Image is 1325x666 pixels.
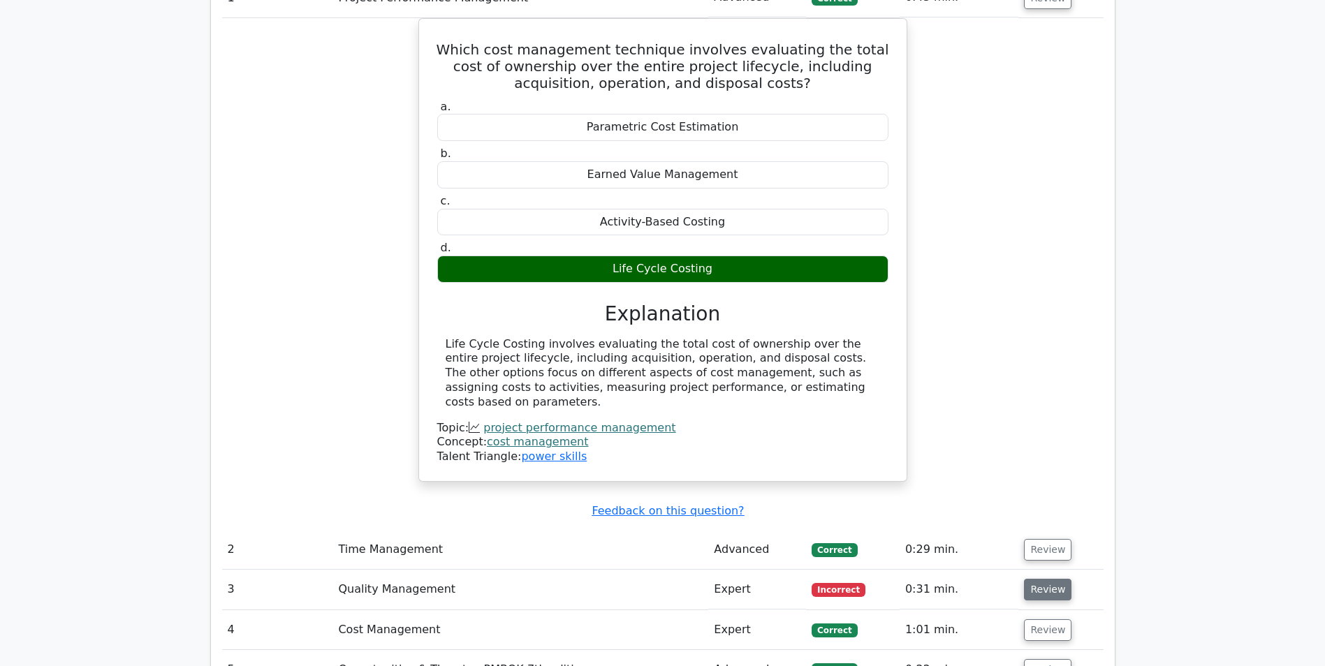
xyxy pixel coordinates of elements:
td: 3 [222,570,333,609]
div: Life Cycle Costing [437,256,888,283]
span: Incorrect [812,583,865,597]
td: Expert [708,610,806,650]
button: Review [1024,619,1071,641]
button: Review [1024,539,1071,561]
div: Earned Value Management [437,161,888,188]
span: b. [441,147,451,160]
div: Concept: [437,435,888,450]
span: d. [441,241,451,254]
span: Correct [812,623,857,637]
h5: Which cost management technique involves evaluating the total cost of ownership over the entire p... [436,41,890,91]
td: Advanced [708,530,806,570]
div: Topic: [437,421,888,436]
div: Life Cycle Costing involves evaluating the total cost of ownership over the entire project lifecy... [446,337,880,410]
td: Quality Management [332,570,708,609]
h3: Explanation [446,302,880,326]
a: project performance management [483,421,675,434]
td: 1:01 min. [900,610,1019,650]
a: power skills [521,450,587,463]
td: 0:31 min. [900,570,1019,609]
td: Time Management [332,530,708,570]
td: 2 [222,530,333,570]
td: 0:29 min. [900,530,1019,570]
td: Cost Management [332,610,708,650]
div: Parametric Cost Estimation [437,114,888,141]
div: Activity-Based Costing [437,209,888,236]
td: Expert [708,570,806,609]
td: 4 [222,610,333,650]
span: a. [441,100,451,113]
span: Correct [812,543,857,557]
span: c. [441,194,451,207]
button: Review [1024,579,1071,600]
a: cost management [487,435,588,448]
a: Feedback on this question? [592,504,744,517]
div: Talent Triangle: [437,421,888,464]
